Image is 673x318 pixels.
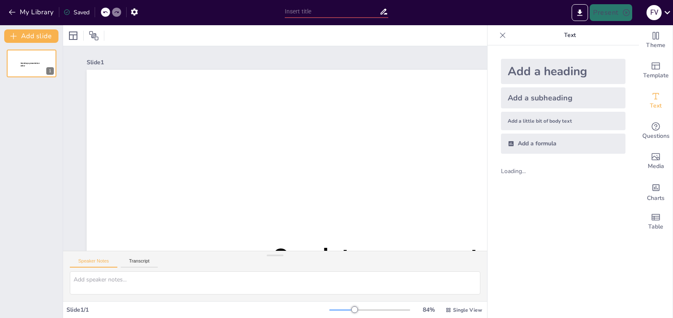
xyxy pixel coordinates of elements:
div: Add ready made slides [639,55,673,86]
div: Get real-time input from your audience [639,116,673,146]
span: Text [650,101,662,110]
div: Add a formula [501,134,625,154]
div: Add images, graphics, shapes or video [639,146,673,176]
div: Saved [64,8,90,16]
button: Transcript [121,258,158,268]
div: Add text boxes [639,86,673,116]
span: Charts [647,194,665,203]
input: Insert title [285,5,380,18]
span: Theme [646,41,665,50]
div: Add a table [639,207,673,237]
div: Add a little bit of body text [501,112,625,130]
div: F V [647,5,662,20]
span: Sendsteps presentation editor [21,62,40,67]
button: Speaker Notes [70,258,117,268]
div: Loading... [501,167,540,175]
div: 1 [46,67,54,75]
button: Add slide [4,29,58,43]
div: Add charts and graphs [639,176,673,207]
div: Add a subheading [501,87,625,108]
div: Slide 1 / 1 [66,306,329,314]
div: Change the overall theme [639,25,673,55]
div: Add a heading [501,59,625,84]
span: Template [643,71,669,80]
button: My Library [6,5,57,19]
span: Media [648,162,664,171]
span: Sendsteps presentation editor [273,244,534,307]
button: Export to PowerPoint [572,4,588,21]
span: Single View [453,307,482,313]
div: Slide 1 [87,58,673,66]
span: Questions [642,131,670,141]
div: 84 % [419,306,439,314]
button: F V [647,4,662,21]
div: Sendsteps presentation editor1 [7,50,56,77]
span: Position [89,31,99,41]
button: Present [590,4,632,21]
span: Table [648,222,663,231]
div: Layout [66,29,80,42]
p: Text [509,25,631,45]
